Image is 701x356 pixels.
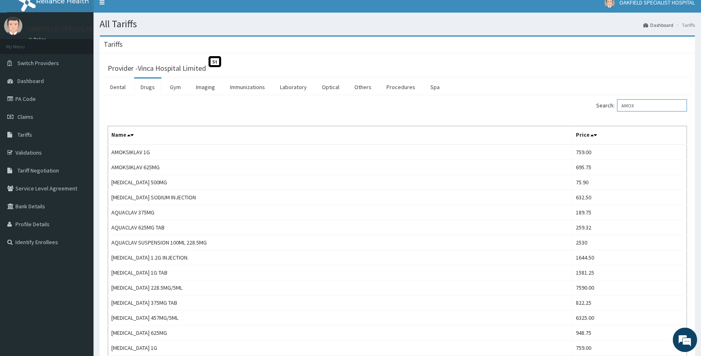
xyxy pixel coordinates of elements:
[108,280,573,295] td: [MEDICAL_DATA] 228.5MG/5ML
[572,160,686,175] td: 695.75
[108,65,206,72] h3: Provider - Vinca Hospital Limited
[315,79,346,96] a: Optical
[108,190,573,205] td: [MEDICAL_DATA] SODIUM INJECTION
[189,79,221,96] a: Imaging
[572,250,686,265] td: 1644.50
[273,79,313,96] a: Laboratory
[108,175,573,190] td: [MEDICAL_DATA] 500MG
[4,222,155,251] textarea: Type your message and hit 'Enter'
[572,235,686,250] td: 2530
[572,175,686,190] td: 75.90
[224,79,271,96] a: Immunizations
[572,325,686,341] td: 948.75
[15,41,33,61] img: d_794563401_company_1708531726252_794563401
[108,295,573,310] td: [MEDICAL_DATA] 375MG TAB
[643,22,673,28] a: Dashboard
[108,126,573,145] th: Name
[100,19,695,29] h1: All Tariffs
[424,79,446,96] a: Spa
[108,250,573,265] td: [MEDICAL_DATA] 1.2G INJECTION.
[380,79,422,96] a: Procedures
[108,325,573,341] td: [MEDICAL_DATA] 625MG
[108,144,573,160] td: AMOKSIKLAV 1G
[617,99,687,111] input: Search:
[208,56,221,67] span: St
[108,220,573,235] td: AQUACLAV 625MG TAB
[572,144,686,160] td: 759.00
[17,131,32,138] span: Tariffs
[42,46,137,56] div: Chat with us now
[47,103,112,185] span: We're online!
[4,17,22,35] img: User Image
[572,126,686,145] th: Price
[17,77,44,85] span: Dashboard
[596,99,687,111] label: Search:
[17,167,59,174] span: Tariff Negotiation
[572,310,686,325] td: 6325.00
[108,341,573,356] td: [MEDICAL_DATA] 1G
[104,41,123,48] h3: Tariffs
[572,280,686,295] td: 7590.00
[133,4,153,24] div: Minimize live chat window
[572,205,686,220] td: 189.75
[572,341,686,356] td: 759.00
[17,113,33,120] span: Claims
[108,205,573,220] td: AQUACLAV 375MG
[674,22,695,28] li: Tariffs
[134,79,161,96] a: Drugs
[572,220,686,235] td: 259.32
[572,265,686,280] td: 1581.25
[28,25,130,33] p: OAKFIELD SPECIALIST HOSPITAL
[104,79,132,96] a: Dental
[348,79,378,96] a: Others
[108,235,573,250] td: AQUACLAV SUSPENSION 100ML 228.5MG
[28,37,48,42] a: Online
[17,59,59,67] span: Switch Providers
[108,265,573,280] td: [MEDICAL_DATA] 1G TAB
[108,160,573,175] td: AMOKSIKLAV 625MG
[572,190,686,205] td: 632.50
[572,295,686,310] td: 822.25
[108,310,573,325] td: [MEDICAL_DATA] 457MG/5ML
[163,79,187,96] a: Gym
